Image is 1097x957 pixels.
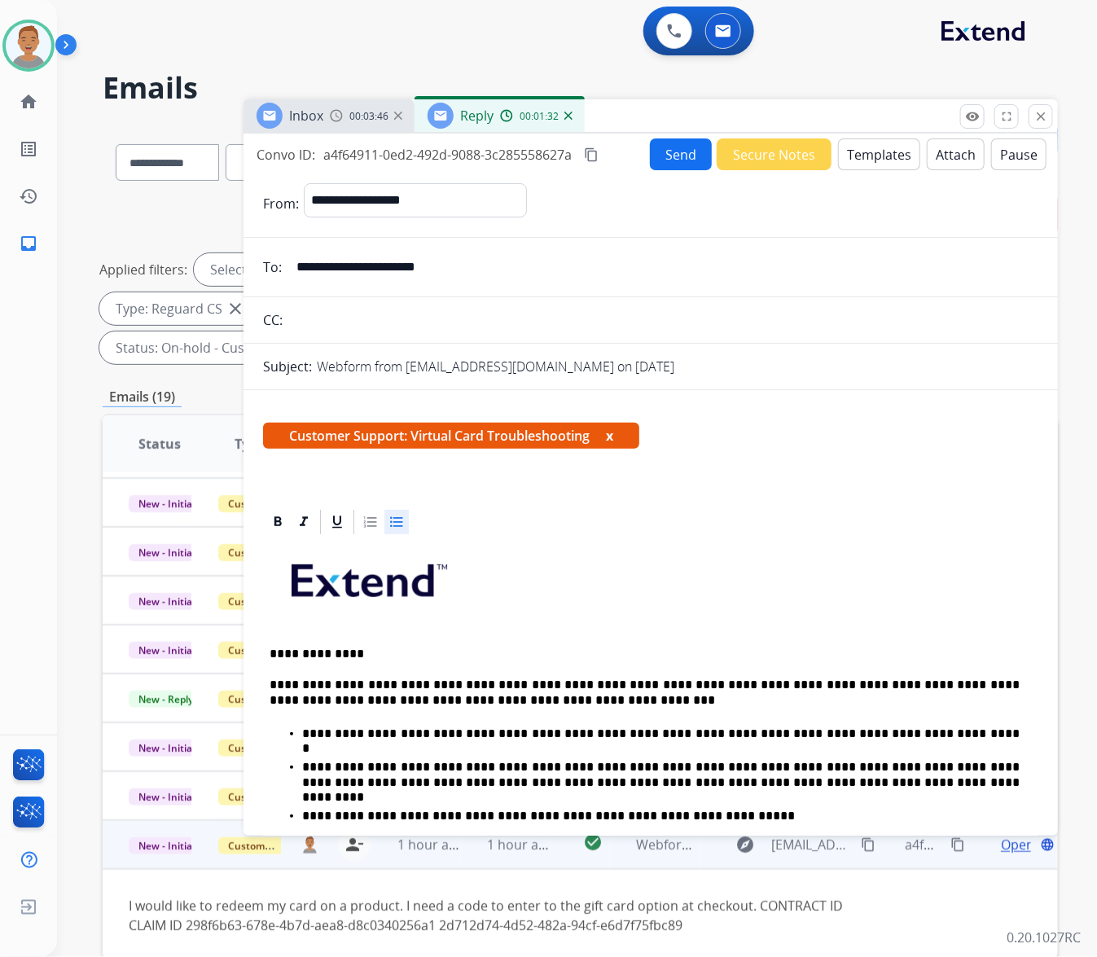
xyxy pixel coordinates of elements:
span: Customer Support [218,495,324,512]
div: Bold [265,510,290,534]
mat-icon: explore [735,835,755,854]
div: Bullet List [384,510,409,534]
mat-icon: content_copy [950,837,965,852]
span: Customer Support [218,544,324,561]
span: Status [138,434,181,454]
span: Webform from [EMAIL_ADDRESS][DOMAIN_NAME] on [DATE] [636,836,1005,854]
div: Status: On-hold - Customer [99,331,322,364]
mat-icon: fullscreen [999,109,1014,124]
mat-icon: content_copy [861,837,875,852]
span: [EMAIL_ADDRESS][DOMAIN_NAME] [771,835,852,854]
mat-icon: content_copy [584,147,599,162]
span: New - Initial [129,740,204,757]
div: Underline [325,510,349,534]
p: 0.20.1027RC [1007,928,1081,947]
p: Webform from [EMAIL_ADDRESS][DOMAIN_NAME] on [DATE] [317,357,674,376]
span: Inbox [289,107,323,125]
span: Customer Support: Virtual Card Troubleshooting [263,423,639,449]
p: Applied filters: [99,260,187,279]
button: Secure Notes [717,138,832,170]
span: Open [1001,835,1034,854]
span: 1 hour ago [397,836,464,854]
div: I would like to redeem my card on a product. I need a code to enter to the gift card option at ch... [129,896,853,935]
p: Subject: [263,357,312,376]
div: Type: Reguard CS [99,292,261,325]
mat-icon: close [226,299,245,318]
mat-icon: home [19,92,38,112]
span: 00:03:46 [349,110,388,123]
span: New - Initial [129,837,204,854]
span: 1 hour ago [487,836,554,854]
img: avatar [6,23,51,68]
p: Convo ID: [257,145,315,165]
mat-icon: close [1033,109,1048,124]
button: Templates [838,138,920,170]
span: Customer Support [218,642,324,659]
span: a4f64911-0ed2-492d-9088-3c285558627a [323,146,572,164]
span: Type [235,434,265,454]
span: Customer Support [218,740,324,757]
div: Selected agents: 1 [194,253,337,286]
button: x [606,426,613,446]
mat-icon: person_remove [344,835,364,854]
button: Send [650,138,712,170]
span: Customer Support [218,837,324,854]
span: Customer Support [218,593,324,610]
mat-icon: list_alt [19,139,38,159]
p: CC: [263,310,283,330]
span: New - Initial [129,495,204,512]
mat-icon: history [19,187,38,206]
h2: Emails [103,72,1058,104]
span: Customer Support [218,788,324,806]
mat-icon: remove_red_eye [965,109,980,124]
p: From: [263,194,299,213]
mat-icon: check_circle [583,832,603,852]
span: New - Initial [129,788,204,806]
div: Italic [292,510,316,534]
p: To: [263,257,282,277]
span: New - Reply [129,691,203,708]
span: New - Initial [129,593,204,610]
p: Emails (19) [103,387,182,407]
span: 00:01:32 [520,110,559,123]
span: Reply [460,107,494,125]
button: Pause [991,138,1047,170]
button: Attach [927,138,985,170]
span: New - Initial [129,544,204,561]
img: agent-avatar [301,836,318,854]
mat-icon: inbox [19,234,38,253]
span: New - Initial [129,642,204,659]
mat-icon: language [1040,837,1055,852]
span: Customer Support [218,691,324,708]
